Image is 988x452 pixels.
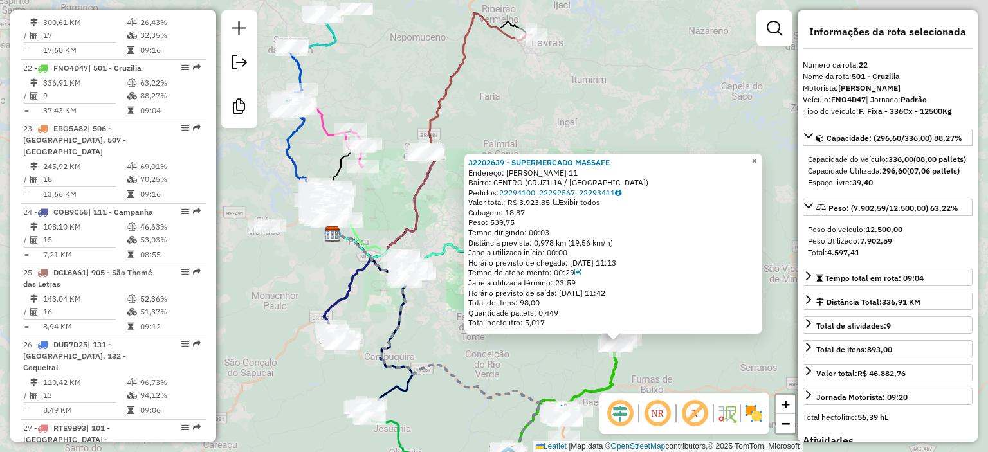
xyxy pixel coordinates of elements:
em: Rota exportada [193,124,201,132]
em: Rota exportada [193,268,201,276]
div: Horário previsto de saída: [DATE] 11:42 [468,288,758,298]
span: × [751,156,757,167]
i: % de utilização do peso [127,19,137,26]
span: Total de atividades: [816,321,891,330]
i: % de utilização da cubagem [127,176,137,183]
a: 32202639 - SUPERMERCADO MASSAFE [468,158,610,167]
div: Atividade não roteirizada - JOEL AZEVEDO ALMEIDA [248,220,280,233]
a: 22294100, 22292567, 22293411 [499,188,621,197]
div: Total de itens: [816,344,892,356]
td: 108,10 KM [42,221,127,233]
td: 15 [42,233,127,246]
td: 8,49 KM [42,404,127,417]
td: 336,91 KM [42,77,127,89]
td: 52,36% [140,293,201,305]
td: 17,68 KM [42,44,127,57]
td: 09:16 [140,44,201,57]
span: | [569,442,571,451]
div: Espaço livre: [808,177,967,188]
td: 53,03% [140,233,201,246]
i: % de utilização da cubagem [127,236,137,244]
div: Total de itens: 98,00 [468,298,758,308]
td: / [23,305,30,318]
span: Exibir todos [553,197,600,207]
td: 46,63% [140,221,201,233]
div: Valor total: R$ 3.923,85 [468,197,758,208]
i: Tempo total em rota [127,190,134,198]
a: Jornada Motorista: 09:20 [803,388,973,405]
td: 37,43 KM [42,104,127,117]
td: = [23,320,30,333]
div: Tempo dirigindo: 00:03 [468,228,758,238]
img: Tres Pontas [279,99,295,116]
div: Jornada Motorista: 09:20 [816,392,908,403]
a: Exibir filtros [762,15,787,41]
td: 17 [42,29,127,42]
i: Total de Atividades [30,176,38,183]
em: Rota exportada [193,424,201,431]
i: Tempo total em rota [127,251,134,258]
i: Total de Atividades [30,308,38,316]
td: 08:55 [140,248,201,261]
span: 25 - [23,267,152,289]
strong: 22 [859,60,868,69]
a: Valor total:R$ 46.882,76 [803,364,973,381]
td: 18 [42,173,127,186]
a: Total de itens:893,00 [803,340,973,357]
strong: 893,00 [867,345,892,354]
td: 63,22% [140,77,201,89]
td: 26,43% [140,16,201,29]
span: Peso do veículo: [808,224,902,234]
span: Ocultar NR [642,398,673,429]
td: 51,37% [140,305,201,318]
td: 32,35% [140,29,201,42]
strong: F. Fixa - 336Cx - 12500Kg [859,106,952,116]
div: Distância prevista: 0,978 km (19,56 km/h) [468,238,758,248]
span: | 131 - [GEOGRAPHIC_DATA], 132 - Coqueiral [23,339,126,372]
em: Opções [181,208,189,215]
div: Motorista: [803,82,973,94]
h4: Atividades [803,435,973,447]
td: 9 [42,89,127,102]
a: Close popup [747,154,762,169]
strong: 4.597,41 [827,248,859,257]
img: Caxambu [553,404,570,420]
div: Endereço: [PERSON_NAME] 11 [468,168,758,178]
a: Zoom in [776,395,795,414]
div: Janela utilizada término: 23:59 [468,278,758,288]
div: Nome da rota: [803,71,973,82]
em: Opções [181,268,189,276]
a: OpenStreetMap [611,442,666,451]
strong: 9 [886,321,891,330]
div: Peso: 539,75 [468,217,758,228]
a: Criar modelo [226,94,252,123]
i: Total de Atividades [30,236,38,244]
em: Rota exportada [193,64,201,71]
i: Distância Total [30,223,38,231]
a: Peso: (7.902,59/12.500,00) 63,22% [803,199,973,216]
i: Tempo total em rota [127,323,134,330]
h4: Informações da rota selecionada [803,26,973,38]
td: 16 [42,305,127,318]
div: Valor total: [816,368,906,379]
td: = [23,44,30,57]
div: Veículo: [803,94,973,105]
strong: 336,00 [888,154,913,164]
span: FNO4D47 [53,63,88,73]
strong: 56,39 hL [857,412,888,422]
strong: 296,60 [882,166,907,176]
span: DUR7D25 [53,339,87,349]
span: Peso: (7.902,59/12.500,00) 63,22% [828,203,958,213]
span: Tempo total em rota: 09:04 [825,273,924,283]
td: 69,01% [140,160,201,173]
div: Distância Total: [816,296,920,308]
div: Horário previsto de chegada: [DATE] 11:13 [468,258,758,268]
span: 22 - [23,63,142,73]
div: Total hectolitro: [803,411,973,423]
strong: 39,40 [852,177,873,187]
i: Distância Total [30,19,38,26]
div: Tempo de atendimento: 00:29 [468,267,758,278]
i: % de utilização do peso [127,295,137,303]
td: = [23,104,30,117]
td: 110,42 KM [42,376,127,389]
